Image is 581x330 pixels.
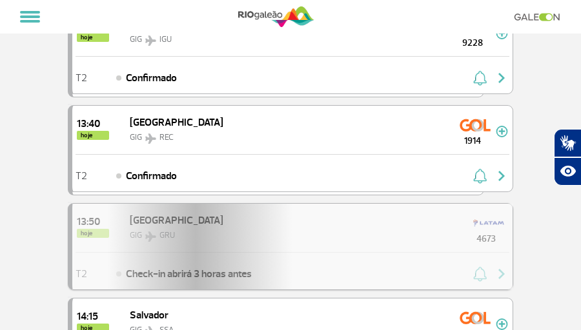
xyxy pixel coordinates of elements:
[126,70,177,86] span: Confirmado
[77,33,109,42] span: hoje
[77,131,109,140] span: hoje
[130,132,142,142] span: GIG
[76,73,87,82] span: T2
[130,116,223,129] span: [GEOGRAPHIC_DATA]
[159,132,174,142] span: REC
[554,129,581,157] button: Abrir tradutor de língua de sinais.
[130,34,142,44] span: GIG
[494,168,509,184] img: seta-direita-painel-voo.svg
[496,318,508,330] img: mais-info-painel-voo.svg
[159,34,172,44] span: IGU
[449,134,496,148] span: 1914
[494,70,509,86] img: seta-direita-painel-voo.svg
[473,168,487,184] img: sino-painel-voo.svg
[77,119,109,129] span: 2025-08-25 13:40:00
[460,115,491,135] img: GOL Transportes Aereos
[496,126,508,137] img: mais-info-painel-voo.svg
[449,36,496,50] span: 9228
[76,171,87,180] span: T2
[130,309,168,322] span: Salvador
[126,168,177,184] span: Confirmado
[460,307,491,328] img: GOL Transportes Aereos
[554,157,581,186] button: Abrir recursos assistivos.
[473,70,487,86] img: sino-painel-voo.svg
[554,129,581,186] div: Plugin de acessibilidade da Hand Talk.
[77,311,109,322] span: 2025-08-25 14:15:00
